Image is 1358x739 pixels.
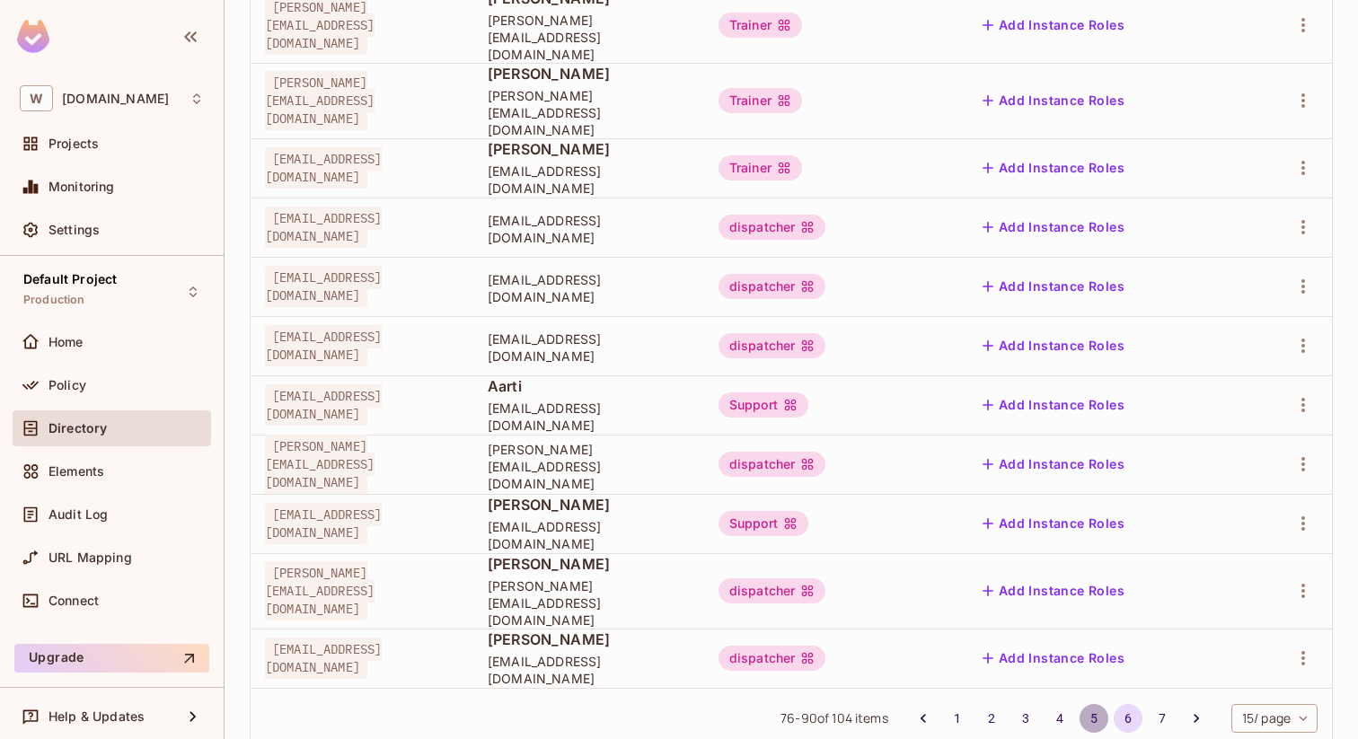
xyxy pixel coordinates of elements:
button: Add Instance Roles [975,509,1132,538]
button: Add Instance Roles [975,272,1132,301]
button: Add Instance Roles [975,576,1132,605]
button: Add Instance Roles [975,11,1132,40]
span: [EMAIL_ADDRESS][DOMAIN_NAME] [488,330,690,365]
div: Support [719,392,808,418]
button: Add Instance Roles [975,86,1132,115]
div: Trainer [719,155,802,180]
button: Add Instance Roles [975,644,1132,673]
span: W [20,85,53,111]
div: Trainer [719,88,802,113]
div: dispatcher [719,452,826,477]
span: Help & Updates [48,709,145,724]
span: [EMAIL_ADDRESS][DOMAIN_NAME] [265,266,382,307]
button: Go to next page [1182,704,1211,733]
span: [EMAIL_ADDRESS][DOMAIN_NAME] [488,271,690,305]
span: Default Project [23,272,117,286]
button: Upgrade [14,644,209,673]
span: [EMAIL_ADDRESS][DOMAIN_NAME] [265,384,382,426]
span: Projects [48,136,99,151]
button: Go to page 2 [977,704,1006,733]
button: Go to page 3 [1011,704,1040,733]
span: Audit Log [48,507,108,522]
span: [EMAIL_ADDRESS][DOMAIN_NAME] [488,163,690,197]
button: Go to previous page [909,704,938,733]
span: Monitoring [48,180,115,194]
button: Add Instance Roles [975,450,1132,479]
span: [PERSON_NAME][EMAIL_ADDRESS][DOMAIN_NAME] [488,577,690,629]
span: [EMAIL_ADDRESS][DOMAIN_NAME] [488,400,690,434]
span: Policy [48,378,86,392]
span: Home [48,335,84,349]
span: [EMAIL_ADDRESS][DOMAIN_NAME] [265,638,382,679]
div: dispatcher [719,333,826,358]
span: [PERSON_NAME] [488,64,690,84]
span: [EMAIL_ADDRESS][DOMAIN_NAME] [265,325,382,366]
span: [EMAIL_ADDRESS][DOMAIN_NAME] [265,503,382,544]
button: Add Instance Roles [975,154,1132,182]
span: [PERSON_NAME][EMAIL_ADDRESS][DOMAIN_NAME] [488,12,690,63]
span: Elements [48,464,104,479]
span: [PERSON_NAME][EMAIL_ADDRESS][DOMAIN_NAME] [265,561,375,620]
span: [PERSON_NAME] [488,139,690,159]
span: [EMAIL_ADDRESS][DOMAIN_NAME] [488,212,690,246]
span: Settings [48,223,100,237]
span: URL Mapping [48,550,132,565]
div: 15 / page [1231,704,1318,733]
button: Go to page 5 [1080,704,1108,733]
div: dispatcher [719,646,826,671]
button: Add Instance Roles [975,331,1132,360]
div: dispatcher [719,274,826,299]
span: [PERSON_NAME][EMAIL_ADDRESS][DOMAIN_NAME] [265,435,375,494]
span: Aarti [488,376,690,396]
span: [EMAIL_ADDRESS][DOMAIN_NAME] [488,518,690,552]
span: [PERSON_NAME][EMAIL_ADDRESS][DOMAIN_NAME] [488,87,690,138]
span: 76 - 90 of 104 items [780,708,888,728]
span: Directory [48,421,107,435]
span: Workspace: withpronto.com [62,92,169,106]
nav: pagination navigation [906,704,1213,733]
span: Production [23,293,85,307]
div: Trainer [719,13,802,38]
span: [EMAIL_ADDRESS][DOMAIN_NAME] [265,207,382,248]
span: [PERSON_NAME] [488,495,690,515]
img: SReyMgAAAABJRU5ErkJggg== [17,20,49,53]
button: Go to page 4 [1045,704,1074,733]
div: dispatcher [719,578,826,603]
div: dispatcher [719,215,826,240]
button: Go to page 7 [1148,704,1177,733]
span: [PERSON_NAME] [488,554,690,574]
span: [PERSON_NAME] [488,629,690,649]
button: Go to page 1 [943,704,972,733]
div: Support [719,511,808,536]
button: Add Instance Roles [975,213,1132,242]
span: [PERSON_NAME][EMAIL_ADDRESS][DOMAIN_NAME] [265,71,375,130]
button: page 6 [1114,704,1142,733]
span: Connect [48,594,99,608]
span: [PERSON_NAME][EMAIL_ADDRESS][DOMAIN_NAME] [488,441,690,492]
span: [EMAIL_ADDRESS][DOMAIN_NAME] [488,653,690,687]
span: [EMAIL_ADDRESS][DOMAIN_NAME] [265,147,382,189]
button: Add Instance Roles [975,391,1132,419]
